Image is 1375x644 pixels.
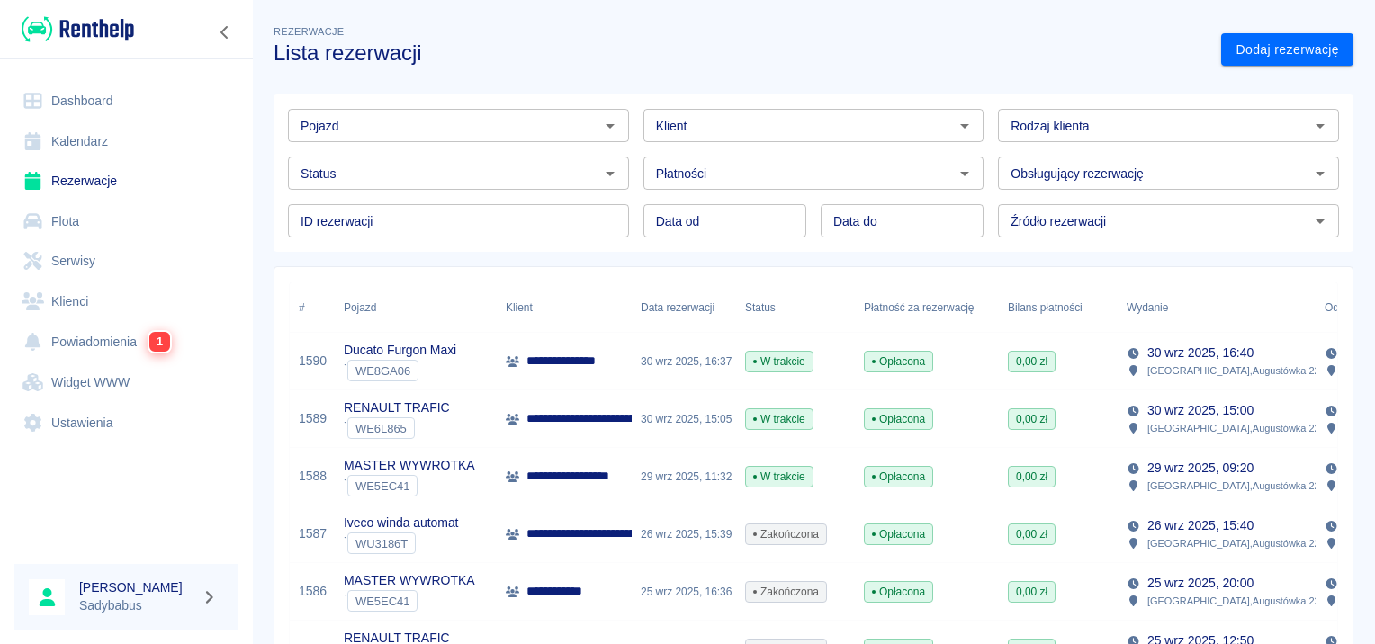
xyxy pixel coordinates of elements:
div: Pojazd [335,282,497,333]
p: MASTER WYWROTKA [344,456,474,475]
div: Klient [506,282,533,333]
span: 0,00 zł [1009,411,1055,427]
a: 1589 [299,409,327,428]
div: 29 wrz 2025, 11:32 [632,448,736,505]
a: Serwisy [14,241,238,282]
div: # [290,282,335,333]
button: Otwórz [1308,161,1333,186]
p: 30 wrz 2025, 16:40 [1147,344,1254,362]
a: Kalendarz [14,121,238,162]
span: Zakończona [746,526,826,542]
a: Ustawienia [14,403,238,443]
input: DD.MM.YYYY [643,204,806,237]
a: Klienci [14,282,238,322]
button: Otwórz [598,161,623,186]
h6: [PERSON_NAME] [79,578,194,596]
p: [GEOGRAPHIC_DATA] , Augustówka 22A [1147,478,1326,494]
div: ` [344,417,450,439]
div: Status [736,282,855,333]
button: Zwiń nawigację [211,21,238,44]
a: Powiadomienia1 [14,321,238,362]
span: Zakończona [746,584,826,600]
div: Status [745,282,776,333]
div: Pojazd [344,282,376,333]
button: Otwórz [598,113,623,139]
a: Dodaj rezerwację [1221,33,1353,67]
p: 29 wrz 2025, 09:20 [1147,459,1254,478]
div: ` [344,475,474,496]
a: Dashboard [14,81,238,121]
p: [GEOGRAPHIC_DATA] , Augustówka 22A [1147,420,1326,436]
span: 1 [149,332,170,352]
span: Rezerwacje [274,26,344,37]
span: WU3186T [348,537,415,550]
a: 1588 [299,467,327,486]
span: Opłacona [865,411,932,427]
a: 1587 [299,524,327,543]
a: Flota [14,201,238,242]
img: Renthelp logo [22,14,134,44]
button: Otwórz [952,113,977,139]
p: [GEOGRAPHIC_DATA] , Augustówka 22A [1147,535,1326,551]
div: 25 wrz 2025, 16:36 [632,563,736,621]
div: ` [344,590,474,612]
p: [GEOGRAPHIC_DATA] , Augustówka 22A [1147,593,1326,609]
span: WE5EC41 [348,595,417,608]
p: 30 wrz 2025, 15:00 [1147,401,1254,420]
span: W trakcie [746,411,813,427]
a: Widget WWW [14,362,238,403]
div: Odbiór [1325,282,1357,333]
div: Klient [497,282,632,333]
p: Sadybabus [79,596,194,615]
a: 1590 [299,352,327,371]
h3: Lista rezerwacji [274,40,1207,66]
div: Data rezerwacji [641,282,714,333]
p: RENAULT TRAFIC [344,398,450,417]
div: Płatność za rezerwację [864,282,975,333]
span: Opłacona [865,353,932,370]
div: ` [344,532,458,554]
span: 0,00 zł [1009,526,1055,542]
input: DD.MM.YYYY [821,204,984,237]
p: 26 wrz 2025, 15:40 [1147,516,1254,535]
div: 30 wrz 2025, 16:37 [632,333,736,390]
p: 25 wrz 2025, 20:00 [1147,574,1254,593]
span: WE6L865 [348,422,414,435]
div: Data rezerwacji [632,282,736,333]
span: 0,00 zł [1009,469,1055,485]
span: W trakcie [746,353,813,370]
p: Iveco winda automat [344,514,458,532]
span: Opłacona [865,526,932,542]
button: Otwórz [952,161,977,186]
div: Wydanie [1118,282,1316,333]
a: Renthelp logo [14,14,134,44]
div: # [299,282,305,333]
p: MASTER WYWROTKA [344,571,474,590]
p: Ducato Furgon Maxi [344,341,456,360]
span: WE8GA06 [348,364,418,378]
span: Opłacona [865,584,932,600]
div: ` [344,360,456,381]
p: [GEOGRAPHIC_DATA] , Augustówka 22A [1147,362,1326,379]
div: Płatność za rezerwację [855,282,999,333]
span: 0,00 zł [1009,584,1055,600]
div: 30 wrz 2025, 15:05 [632,390,736,448]
div: 26 wrz 2025, 15:39 [632,505,736,563]
div: Wydanie [1127,282,1168,333]
span: Opłacona [865,469,932,485]
div: Bilans płatności [1008,282,1083,333]
a: 1586 [299,582,327,601]
div: Bilans płatności [999,282,1118,333]
span: 0,00 zł [1009,353,1055,370]
span: W trakcie [746,469,813,485]
span: WE5EC41 [348,479,417,493]
button: Otwórz [1308,209,1333,234]
button: Otwórz [1308,113,1333,139]
a: Rezerwacje [14,161,238,201]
